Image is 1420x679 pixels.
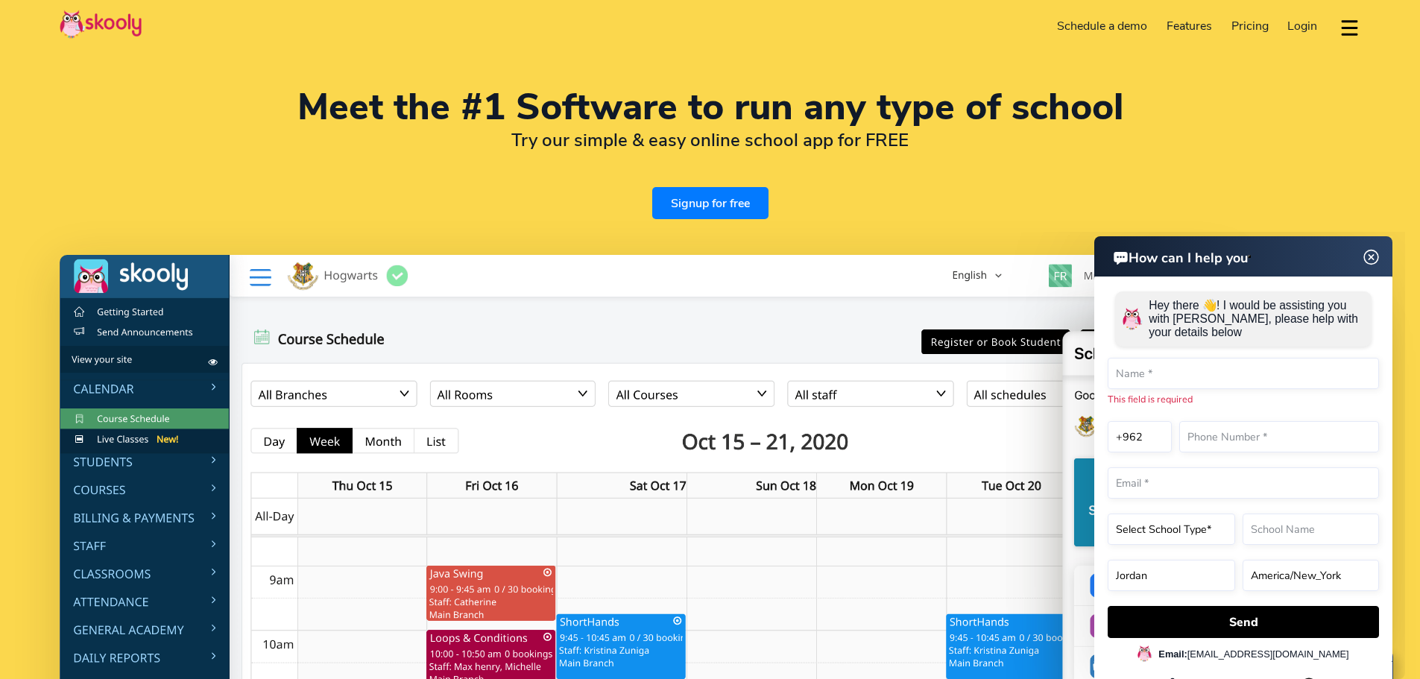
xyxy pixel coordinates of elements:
a: Signup for free [652,187,769,219]
span: Pricing [1231,18,1269,34]
a: Schedule a demo [1048,14,1158,38]
a: Login [1278,14,1327,38]
a: Features [1157,14,1222,38]
h1: Meet the #1 Software to run any type of school [60,89,1360,125]
button: dropdown menu [1339,10,1360,45]
h2: Try our simple & easy online school app for FREE [60,129,1360,151]
a: Pricing [1222,14,1278,38]
img: Skooly [60,10,142,39]
span: Login [1287,18,1317,34]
